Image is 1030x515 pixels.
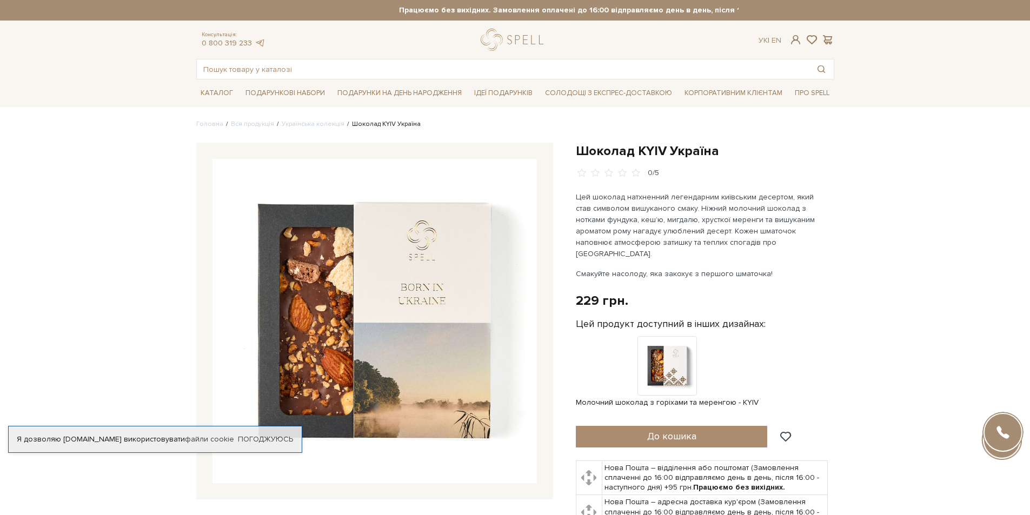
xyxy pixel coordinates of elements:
li: Шоколад KYIV Україна [344,119,421,129]
a: файли cookie [185,434,234,444]
button: До кошика [576,426,768,447]
img: Продукт [637,336,697,396]
span: Молочний шоколад з горіхами та меренгою - KYIV [576,398,759,407]
a: En [772,36,781,45]
a: Вся продукція [231,120,274,128]
a: Корпоративним клієнтам [680,84,787,102]
span: | [768,36,769,45]
p: Смакуйте насолоду, яка закохує з першого шматочка! [576,268,829,279]
h1: Шоколад KYIV Україна [576,143,834,159]
b: Працюємо без вихідних. [693,483,785,492]
span: Подарункові набори [241,85,329,102]
div: 229 грн. [576,292,628,309]
div: Ук [759,36,781,45]
a: telegram [255,38,265,48]
span: Ідеї подарунків [470,85,537,102]
a: 0 800 319 233 [202,38,252,48]
img: Шоколад KYIV Україна [212,159,537,483]
a: Головна [196,120,223,128]
a: Солодощі з експрес-доставкою [541,84,676,102]
span: До кошика [647,430,696,442]
span: Про Spell [790,85,834,102]
div: Я дозволяю [DOMAIN_NAME] використовувати [9,434,302,444]
td: Нова Пошта – відділення або поштомат (Замовлення сплаченні до 16:00 відправляємо день в день, піс... [602,460,828,495]
button: Пошук товару у каталозі [809,59,834,79]
span: Консультація: [202,31,265,38]
strong: Працюємо без вихідних. Замовлення оплачені до 16:00 відправляємо день в день, після 16:00 - насту... [292,5,930,15]
label: Цей продукт доступний в інших дизайнах: [576,318,766,330]
a: logo [481,29,548,51]
input: Пошук товару у каталозі [197,59,809,79]
span: Каталог [196,85,237,102]
a: Українська колекція [282,120,344,128]
a: Погоджуюсь [238,434,293,444]
p: Цей шоколад натхненний легендарним київським десертом, який став символом вишуканого смаку. Ніжни... [576,191,829,259]
a: Молочний шоколад з горіхами та меренгою - KYIV [576,360,759,407]
span: Подарунки на День народження [333,85,466,102]
div: 0/5 [648,168,659,178]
